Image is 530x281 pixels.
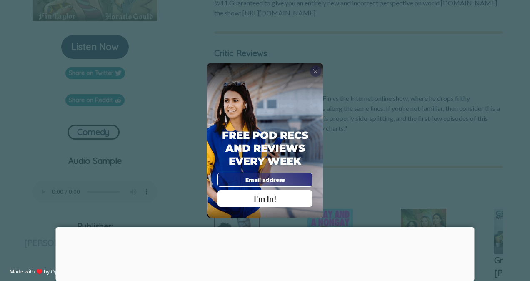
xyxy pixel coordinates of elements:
[56,227,475,279] iframe: Advertisement
[217,173,312,186] input: Email address
[222,129,308,167] span: Free Pod Recs and Reviews every week
[313,68,318,75] span: X
[254,194,277,203] span: I'm In!
[10,268,75,275] a: Made with ♥️ by OptiMonk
